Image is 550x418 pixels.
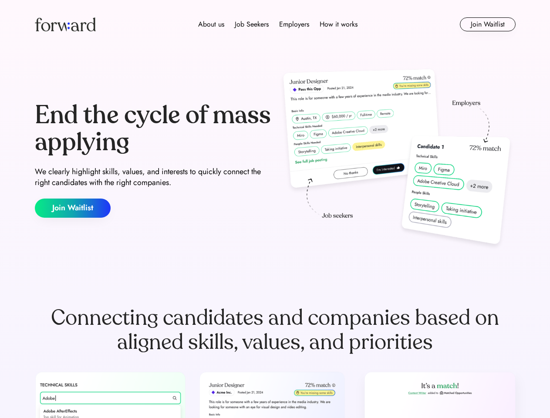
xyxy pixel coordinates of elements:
img: hero-image.png [279,66,516,253]
div: End the cycle of mass applying [35,102,272,155]
div: How it works [320,19,358,30]
div: Employers [279,19,309,30]
button: Join Waitlist [35,199,111,218]
div: Connecting candidates and companies based on aligned skills, values, and priorities [35,306,516,354]
div: Job Seekers [235,19,269,30]
div: We clearly highlight skills, values, and interests to quickly connect the right candidates with t... [35,166,272,188]
button: Join Waitlist [460,17,516,31]
div: About us [198,19,224,30]
img: Forward logo [35,17,96,31]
